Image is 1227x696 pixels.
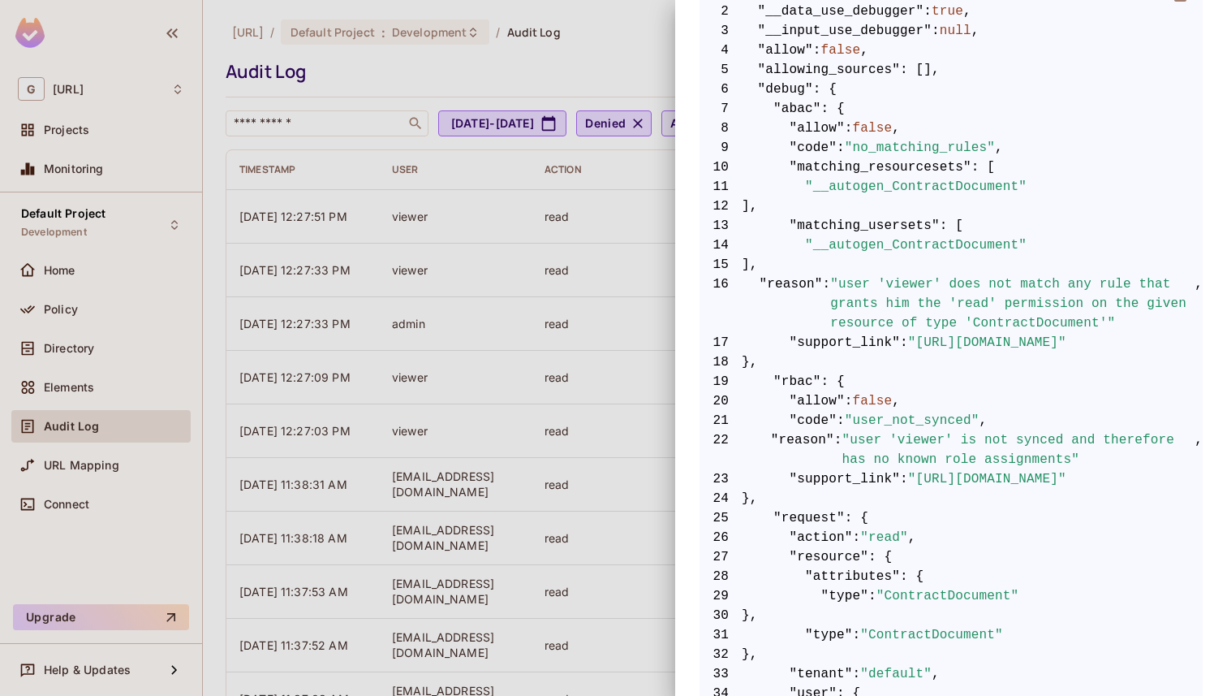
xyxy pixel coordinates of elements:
span: 27 [700,547,742,567]
span: null [940,21,971,41]
span: false [821,41,861,60]
span: : [853,664,861,684]
span: , [932,664,940,684]
span: , [1195,430,1203,469]
span: 30 [700,606,742,625]
span: : [813,41,821,60]
span: "user 'viewer' does not match any rule that grants him the 'read' permission on the given resourc... [830,275,1195,333]
span: : [932,21,940,41]
span: 23 [700,469,742,489]
span: , [979,411,988,430]
span: 24 [700,489,742,508]
span: "ContractDocument" [860,625,1003,645]
span: "code" [790,138,837,158]
span: 12 [700,197,742,216]
span: 5 [700,60,742,80]
span: : [845,391,853,411]
span: 7 [700,99,742,119]
span: 13 [700,216,742,236]
span: 28 [700,567,742,586]
span: 10 [700,158,742,177]
span: "user_not_synced" [845,411,979,430]
span: : { [868,547,892,567]
span: "allowing_sources" [758,60,901,80]
span: "rbac" [773,372,821,391]
span: 6 [700,80,742,99]
span: "resource" [790,547,869,567]
span: 14 [700,236,742,255]
span: : [853,625,861,645]
span: false [853,391,893,411]
span: "read" [860,528,908,547]
span: "support_link" [790,469,901,489]
span: : [837,138,845,158]
span: 18 [700,352,742,372]
span: : { [821,372,845,391]
span: 33 [700,664,742,684]
span: "__input_use_debugger" [758,21,932,41]
span: "user 'viewer' is not synced and therefore has no known role assignments" [842,430,1195,469]
span: ], [700,255,1203,275]
span: : [923,2,932,21]
span: "__data_use_debugger" [758,2,924,21]
span: "code" [790,411,837,430]
span: }, [700,352,1203,372]
span: : [837,411,845,430]
span: "action" [790,528,853,547]
span: "abac" [773,99,821,119]
span: , [892,119,900,138]
span: , [971,21,979,41]
span: : [845,119,853,138]
span: , [908,528,916,547]
span: "reason" [771,430,834,469]
span: "matching_usersets" [790,216,940,236]
span: 8 [700,119,742,138]
span: , [1195,275,1203,333]
span: 20 [700,391,742,411]
span: "ContractDocument" [876,586,1019,606]
span: 29 [700,586,742,606]
span: : { [900,567,923,586]
span: : { [821,99,845,119]
span: true [932,2,963,21]
span: : [ [940,216,963,236]
span: 19 [700,372,742,391]
span: "allow" [790,391,845,411]
span: "type" [821,586,869,606]
span: : [822,275,830,333]
span: "debug" [758,80,813,99]
span: : { [845,508,868,528]
span: : { [813,80,837,99]
span: 25 [700,508,742,528]
span: "allow" [790,119,845,138]
span: : [900,333,908,352]
span: : [ [971,158,995,177]
span: 21 [700,411,742,430]
span: : [868,586,876,606]
span: "attributes" [805,567,900,586]
span: }, [700,606,1203,625]
span: 2 [700,2,742,21]
span: "request" [773,508,845,528]
span: : [], [900,60,940,80]
span: "[URL][DOMAIN_NAME]" [908,469,1066,489]
span: : [853,528,861,547]
span: 26 [700,528,742,547]
span: , [995,138,1003,158]
span: 31 [700,625,742,645]
span: 16 [700,275,742,333]
span: }, [700,645,1203,664]
span: false [853,119,893,138]
span: "tenant" [790,664,853,684]
span: 17 [700,333,742,352]
span: : [834,430,842,469]
span: "reason" [759,275,822,333]
span: "default" [860,664,932,684]
span: , [892,391,900,411]
span: "type" [805,625,853,645]
span: : [900,469,908,489]
span: "[URL][DOMAIN_NAME]" [908,333,1066,352]
span: 32 [700,645,742,664]
span: ], [700,197,1203,216]
span: 15 [700,255,742,275]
